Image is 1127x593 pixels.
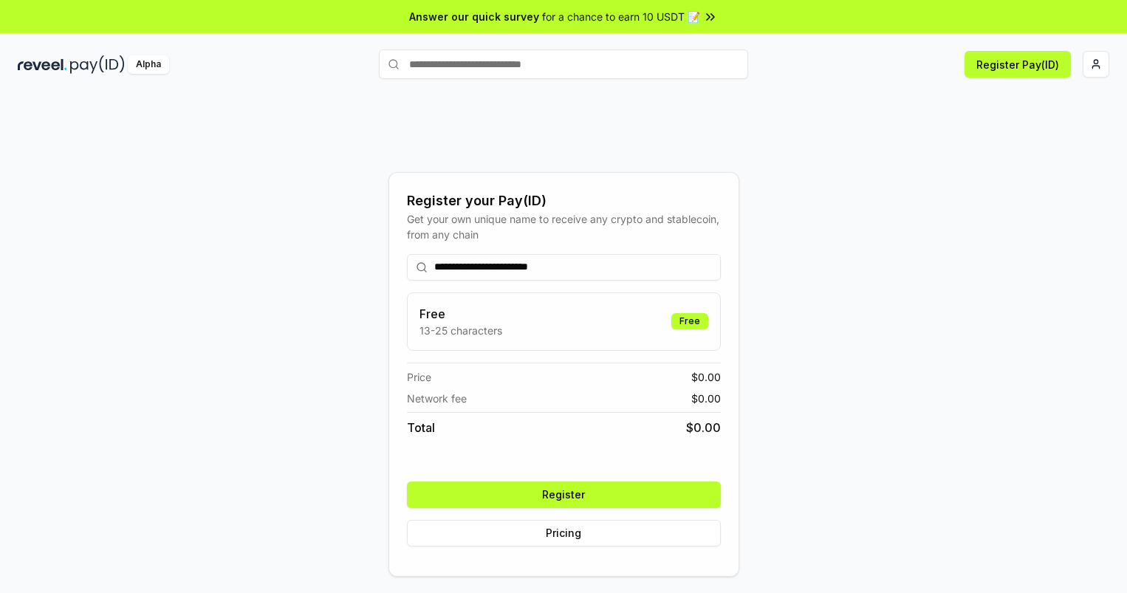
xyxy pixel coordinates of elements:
[671,313,708,329] div: Free
[686,419,721,436] span: $ 0.00
[407,369,431,385] span: Price
[407,191,721,211] div: Register your Pay(ID)
[407,211,721,242] div: Get your own unique name to receive any crypto and stablecoin, from any chain
[409,9,539,24] span: Answer our quick survey
[691,369,721,385] span: $ 0.00
[128,55,169,74] div: Alpha
[407,520,721,546] button: Pricing
[542,9,700,24] span: for a chance to earn 10 USDT 📝
[419,305,502,323] h3: Free
[407,391,467,406] span: Network fee
[70,55,125,74] img: pay_id
[18,55,67,74] img: reveel_dark
[965,51,1071,78] button: Register Pay(ID)
[419,323,502,338] p: 13-25 characters
[407,481,721,508] button: Register
[407,419,435,436] span: Total
[691,391,721,406] span: $ 0.00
